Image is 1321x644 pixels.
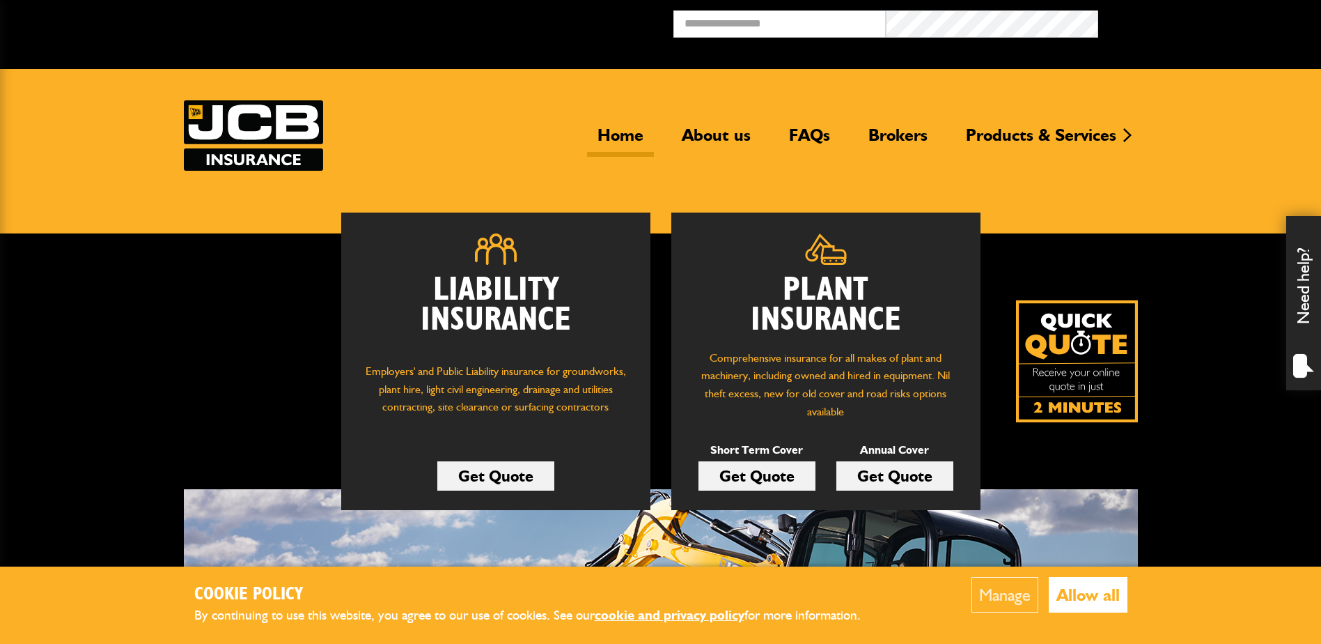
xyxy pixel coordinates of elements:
[437,461,554,491] a: Get Quote
[971,577,1038,613] button: Manage
[1098,10,1311,32] button: Broker Login
[1016,300,1138,422] img: Quick Quote
[671,125,761,157] a: About us
[698,461,815,491] a: Get Quote
[362,275,630,349] h2: Liability Insurance
[955,125,1127,157] a: Products & Services
[194,584,884,606] h2: Cookie Policy
[858,125,938,157] a: Brokers
[692,349,960,420] p: Comprehensive insurance for all makes of plant and machinery, including owned and hired in equipm...
[698,441,815,459] p: Short Term Cover
[779,125,841,157] a: FAQs
[1049,577,1127,613] button: Allow all
[595,607,744,623] a: cookie and privacy policy
[194,605,884,627] p: By continuing to use this website, you agree to our use of cookies. See our for more information.
[362,362,630,429] p: Employers' and Public Liability insurance for groundworks, plant hire, light civil engineering, d...
[1286,216,1321,390] div: Need help?
[836,461,953,491] a: Get Quote
[184,100,323,171] img: JCB Insurance Services logo
[1016,300,1138,422] a: Get your insurance quote isn just 2-minutes
[184,100,323,171] a: JCB Insurance Services
[587,125,654,157] a: Home
[836,441,953,459] p: Annual Cover
[692,275,960,335] h2: Plant Insurance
